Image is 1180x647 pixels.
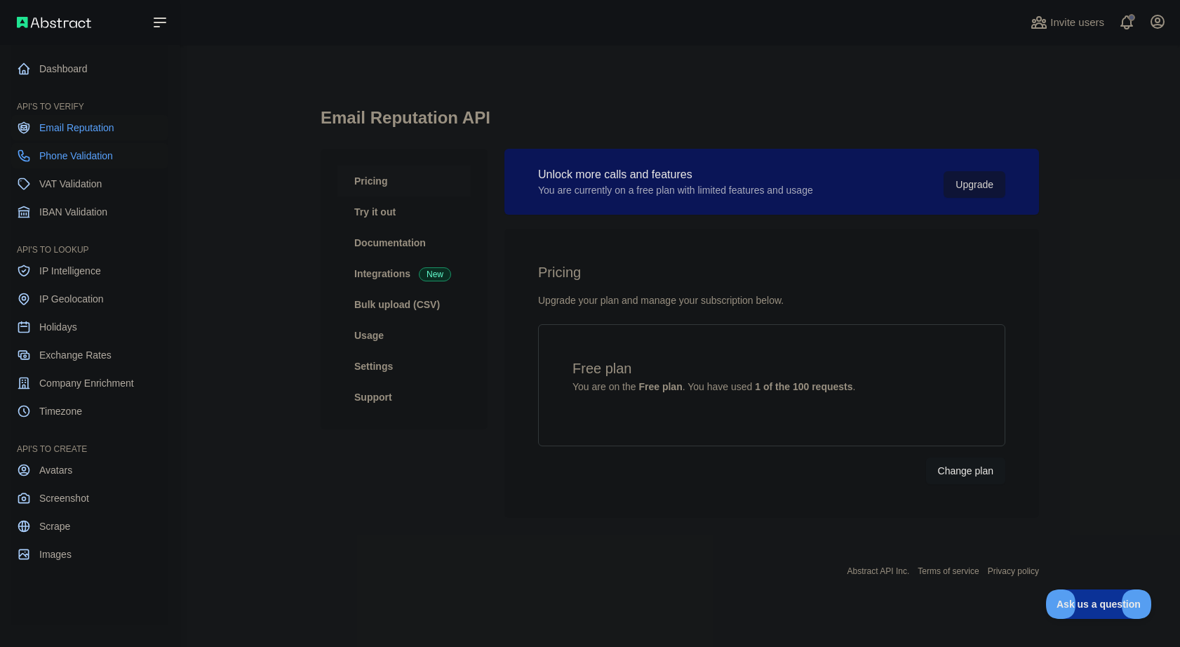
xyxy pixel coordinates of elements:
[638,381,682,392] strong: Free plan
[39,376,134,390] span: Company Enrichment
[39,463,72,477] span: Avatars
[11,227,168,255] div: API'S TO LOOKUP
[538,183,813,197] div: You are currently on a free plan with limited features and usage
[39,519,70,533] span: Scrape
[39,121,114,135] span: Email Reputation
[944,171,1005,198] button: Upgrade
[337,166,471,196] a: Pricing
[337,289,471,320] a: Bulk upload (CSV)
[11,542,168,567] a: Images
[918,566,979,576] a: Terms of service
[11,342,168,368] a: Exchange Rates
[419,267,451,281] span: New
[39,491,89,505] span: Screenshot
[11,514,168,539] a: Scrape
[755,381,852,392] strong: 1 of the 100 requests
[11,171,168,196] a: VAT Validation
[11,427,168,455] div: API'S TO CREATE
[1028,11,1107,34] button: Invite users
[39,205,107,219] span: IBAN Validation
[572,381,855,392] span: You are on the . You have used .
[11,199,168,225] a: IBAN Validation
[1050,15,1104,31] span: Invite users
[17,17,91,28] img: Abstract API
[11,458,168,483] a: Avatars
[39,320,77,334] span: Holidays
[572,359,971,378] h4: Free plan
[11,115,168,140] a: Email Reputation
[11,143,168,168] a: Phone Validation
[337,351,471,382] a: Settings
[39,264,101,278] span: IP Intelligence
[337,320,471,351] a: Usage
[11,84,168,112] div: API'S TO VERIFY
[11,56,168,81] a: Dashboard
[11,314,168,340] a: Holidays
[11,486,168,511] a: Screenshot
[39,292,104,306] span: IP Geolocation
[39,348,112,362] span: Exchange Rates
[538,293,1005,307] div: Upgrade your plan and manage your subscription below.
[1046,589,1152,619] iframe: Toggle Customer Support
[847,566,910,576] a: Abstract API Inc.
[11,286,168,312] a: IP Geolocation
[337,382,471,413] a: Support
[538,166,813,183] div: Unlock more calls and features
[988,566,1039,576] a: Privacy policy
[538,262,1005,282] h2: Pricing
[337,258,471,289] a: Integrations New
[11,371,168,396] a: Company Enrichment
[321,107,1039,140] h1: Email Reputation API
[926,458,1005,484] button: Change plan
[39,149,113,163] span: Phone Validation
[39,404,82,418] span: Timezone
[11,399,168,424] a: Timezone
[337,196,471,227] a: Try it out
[11,258,168,284] a: IP Intelligence
[337,227,471,258] a: Documentation
[39,177,102,191] span: VAT Validation
[39,547,72,561] span: Images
